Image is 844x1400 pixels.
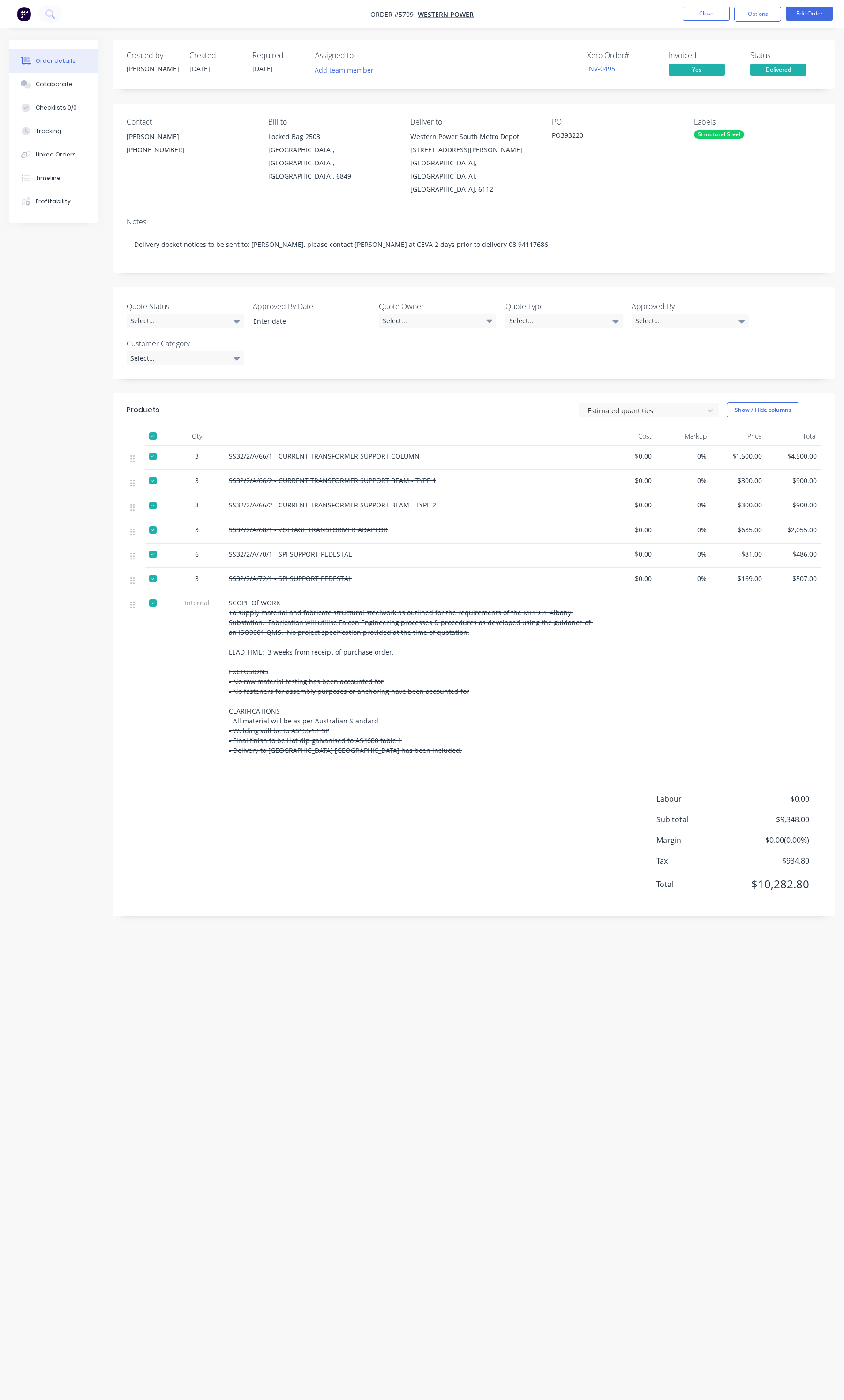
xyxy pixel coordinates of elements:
[587,64,615,73] a: INV-0495
[552,118,678,127] div: PO
[36,57,75,65] div: Order details
[769,549,817,559] span: $486.00
[36,150,76,159] div: Linked Orders
[669,64,725,75] span: Yes
[656,834,740,846] span: Margin
[410,118,537,127] div: Deliver to
[505,301,623,312] label: Quote Type
[659,525,707,535] span: 0%
[253,301,370,312] label: Approved By Date
[740,793,809,804] span: $0.00
[410,156,537,196] div: [GEOGRAPHIC_DATA], [GEOGRAPHIC_DATA], [GEOGRAPHIC_DATA], 6112
[173,598,221,608] span: Internal
[127,130,253,143] div: [PERSON_NAME]
[127,130,253,160] div: [PERSON_NAME][PHONE_NUMBER]
[604,549,652,559] span: $0.00
[656,814,740,825] span: Sub total
[659,476,707,485] span: 0%
[714,525,762,535] span: $685.00
[740,876,809,893] span: $10,282.80
[600,427,656,446] div: Cost
[710,427,766,446] div: Price
[36,127,61,135] div: Tracking
[379,314,496,328] div: Select...
[418,10,474,19] a: Western Power
[410,130,537,196] div: Western Power South Metro Depot [STREET_ADDRESS][PERSON_NAME][GEOGRAPHIC_DATA], [GEOGRAPHIC_DATA]...
[604,476,652,485] span: $0.00
[252,64,273,73] span: [DATE]
[727,402,799,417] button: Show / Hide columns
[604,525,652,535] span: $0.00
[750,51,821,60] div: Status
[632,301,749,312] label: Approved By
[127,143,253,156] div: [PHONE_NUMBER]
[189,64,210,73] span: [DATE]
[127,338,244,349] label: Customer Category
[36,80,73,89] div: Collaborate
[683,7,730,21] button: Close
[315,51,409,60] div: Assigned to
[659,573,707,583] span: 0%
[740,814,809,825] span: $9,348.00
[656,855,740,866] span: Tax
[9,119,98,143] button: Tracking
[169,427,225,446] div: Qty
[229,500,436,509] span: SS32/2/A/66/2 - CURRENT TRANSFORMER SUPPORT BEAM - TYPE 2
[769,451,817,461] span: $4,500.00
[229,476,436,485] span: SS32/2/A/66/2 - CURRENT TRANSFORMER SUPPORT BEAM - TYPE 1
[268,130,395,183] div: Locked Bag 2503[GEOGRAPHIC_DATA], [GEOGRAPHIC_DATA], [GEOGRAPHIC_DATA], 6849
[659,451,707,461] span: 0%
[750,64,806,78] button: Delivered
[268,143,395,183] div: [GEOGRAPHIC_DATA], [GEOGRAPHIC_DATA], [GEOGRAPHIC_DATA], 6849
[714,451,762,461] span: $1,500.00
[268,118,395,127] div: Bill to
[769,573,817,583] span: $507.00
[36,197,71,206] div: Profitability
[769,500,817,510] span: $900.00
[195,500,199,510] span: 3
[656,879,740,890] span: Total
[36,174,60,182] div: Timeline
[9,190,98,213] button: Profitability
[632,314,749,328] div: Select...
[17,7,31,21] img: Factory
[587,51,657,60] div: Xero Order #
[9,143,98,166] button: Linked Orders
[310,64,379,76] button: Add team member
[505,314,623,328] div: Select...
[766,427,821,446] div: Total
[750,64,806,75] span: Delivered
[127,51,178,60] div: Created by
[195,476,199,485] span: 3
[379,301,496,312] label: Quote Owner
[694,130,744,139] div: Structural Steel
[604,573,652,583] span: $0.00
[195,525,199,535] span: 3
[786,7,833,21] button: Edit Order
[127,314,244,328] div: Select...
[734,7,781,22] button: Options
[669,51,739,60] div: Invoiced
[252,51,304,60] div: Required
[127,118,253,127] div: Contact
[229,525,388,534] span: SS32/2/A/68/1 - VOLTAGE TRANSFORMER ADAPTOR
[604,451,652,461] span: $0.00
[195,549,199,559] span: 6
[127,64,178,74] div: [PERSON_NAME]
[229,574,352,583] span: SS32/2/A/72/1 - SPI SUPPORT PEDESTAL
[9,166,98,190] button: Timeline
[9,49,98,73] button: Order details
[714,549,762,559] span: $81.00
[315,64,379,76] button: Add team member
[659,549,707,559] span: 0%
[656,793,740,804] span: Labour
[229,452,420,461] span: SS32/2/A/66/1 - CURRENT TRANSFORMER SUPPORT COLUMN
[714,476,762,485] span: $300.00
[195,451,199,461] span: 3
[714,500,762,510] span: $300.00
[127,301,244,312] label: Quote Status
[229,550,352,559] span: SS32/2/A/70/1 - SPI SUPPORT PEDESTAL
[552,130,669,143] div: PO393220
[656,427,711,446] div: Markup
[9,73,98,96] button: Collaborate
